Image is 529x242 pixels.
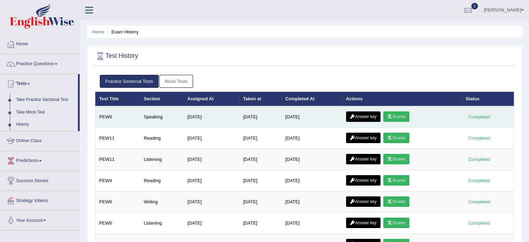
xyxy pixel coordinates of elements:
a: Practice Sectional Tests [100,75,159,88]
a: Answer key [346,111,380,122]
a: Scores [383,133,409,143]
a: Take Mock Test [13,106,78,119]
a: Scores [383,196,409,207]
a: Answer key [346,196,380,207]
div: Completed [466,219,493,227]
a: Predictions [0,151,80,169]
a: Answer key [346,154,380,164]
div: Completed [466,177,493,184]
td: PEW6 [95,192,140,213]
div: Completed [466,198,493,205]
th: Section [140,92,183,106]
a: Scores [383,218,409,228]
a: Take Practice Sectional Test [13,94,78,106]
td: [DATE] [184,213,239,234]
td: [DATE] [239,149,281,170]
a: Strategy Videos [0,191,80,208]
div: Completed [466,134,493,142]
a: Home [0,34,80,52]
h2: Test History [95,51,138,61]
a: Success Stories [0,171,80,188]
a: Answer key [346,133,380,143]
td: [DATE] [281,128,342,149]
td: [DATE] [239,106,281,128]
td: [DATE] [281,170,342,192]
a: Home [92,29,104,34]
th: Taken at [239,92,281,106]
td: [DATE] [184,149,239,170]
td: PEW6 [95,213,140,234]
td: [DATE] [184,128,239,149]
th: Actions [342,92,462,106]
td: Speaking [140,106,183,128]
td: [DATE] [281,213,342,234]
a: Scores [383,175,409,186]
div: Completed [466,113,493,120]
td: [DATE] [281,149,342,170]
td: [DATE] [239,192,281,213]
a: Your Account [0,211,80,228]
a: Answer key [346,218,380,228]
td: [DATE] [239,170,281,192]
a: Tests [0,74,78,92]
td: [DATE] [184,192,239,213]
td: PEW11 [95,149,140,170]
td: [DATE] [184,170,239,192]
a: Mock Tests [159,75,193,88]
th: Assigned At [184,92,239,106]
div: Completed [466,156,493,163]
td: PEW4 [95,170,140,192]
th: Completed At [281,92,342,106]
td: Listening [140,149,183,170]
a: Practice Questions [0,54,80,72]
td: PEW11 [95,128,140,149]
td: [DATE] [281,106,342,128]
span: 1 [471,3,478,9]
a: Answer key [346,175,380,186]
td: PEW6 [95,106,140,128]
a: Scores [383,111,409,122]
th: Status [462,92,514,106]
a: Scores [383,154,409,164]
a: History [13,118,78,131]
td: Writing [140,192,183,213]
td: [DATE] [281,192,342,213]
a: Online Class [0,131,80,149]
td: [DATE] [239,213,281,234]
td: [DATE] [239,128,281,149]
td: [DATE] [184,106,239,128]
th: Test Title [95,92,140,106]
td: Listening [140,213,183,234]
td: Reading [140,128,183,149]
td: Reading [140,170,183,192]
li: Exam History [105,29,138,35]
